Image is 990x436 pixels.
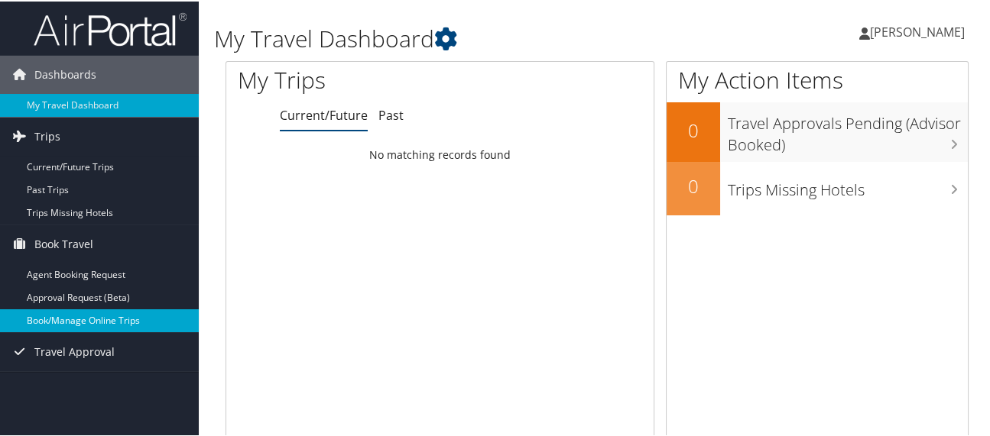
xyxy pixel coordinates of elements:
[667,172,720,198] h2: 0
[226,140,654,167] td: No matching records found
[859,8,980,53] a: [PERSON_NAME]
[667,63,968,95] h1: My Action Items
[34,224,93,262] span: Book Travel
[34,331,115,370] span: Travel Approval
[280,105,368,122] a: Current/Future
[214,21,725,53] h1: My Travel Dashboard
[34,116,60,154] span: Trips
[378,105,404,122] a: Past
[667,160,968,214] a: 0Trips Missing Hotels
[728,104,968,154] h3: Travel Approvals Pending (Advisor Booked)
[34,10,187,46] img: airportal-logo.png
[667,116,720,142] h2: 0
[238,63,464,95] h1: My Trips
[728,170,968,199] h3: Trips Missing Hotels
[667,101,968,160] a: 0Travel Approvals Pending (Advisor Booked)
[870,22,965,39] span: [PERSON_NAME]
[34,54,96,92] span: Dashboards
